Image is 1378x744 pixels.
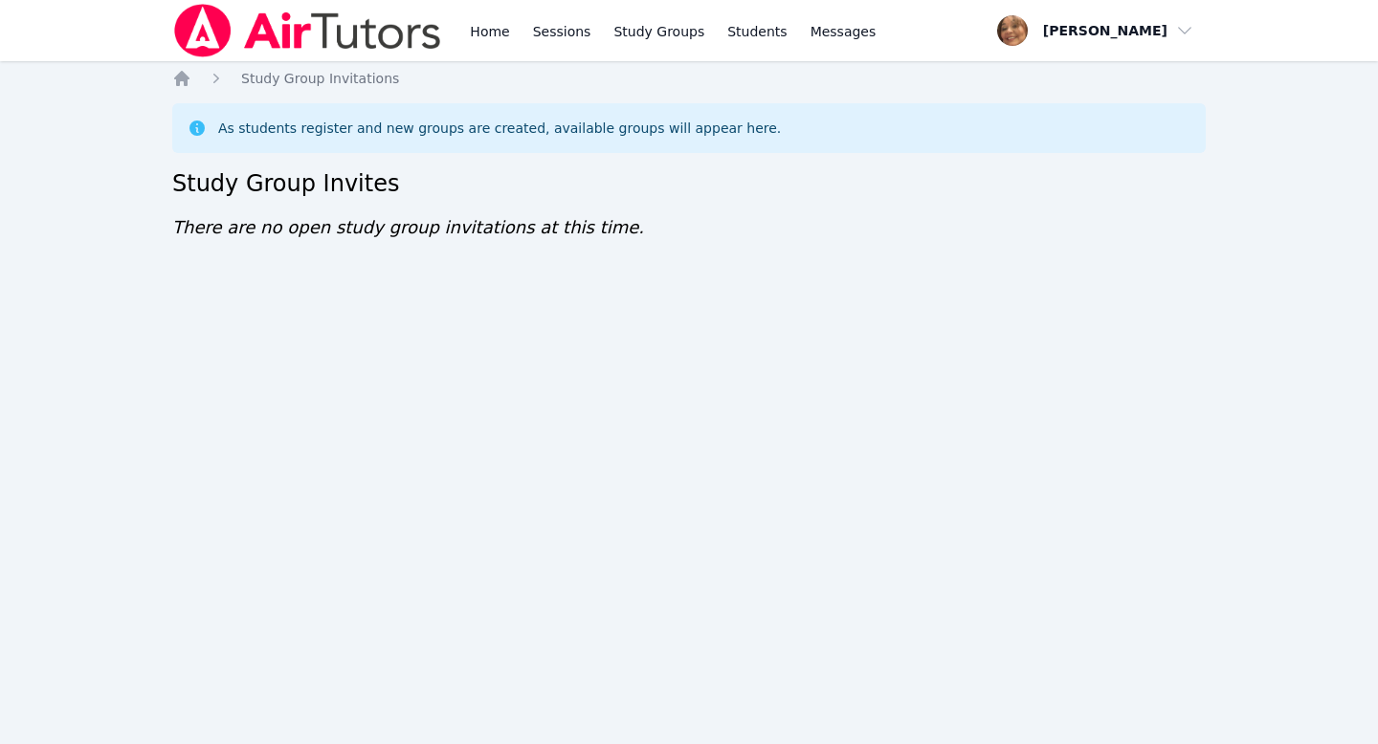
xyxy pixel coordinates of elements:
[241,69,399,88] a: Study Group Invitations
[172,69,1206,88] nav: Breadcrumb
[241,71,399,86] span: Study Group Invitations
[172,168,1206,199] h2: Study Group Invites
[172,4,443,57] img: Air Tutors
[811,22,877,41] span: Messages
[172,217,644,237] span: There are no open study group invitations at this time.
[218,119,781,138] div: As students register and new groups are created, available groups will appear here.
